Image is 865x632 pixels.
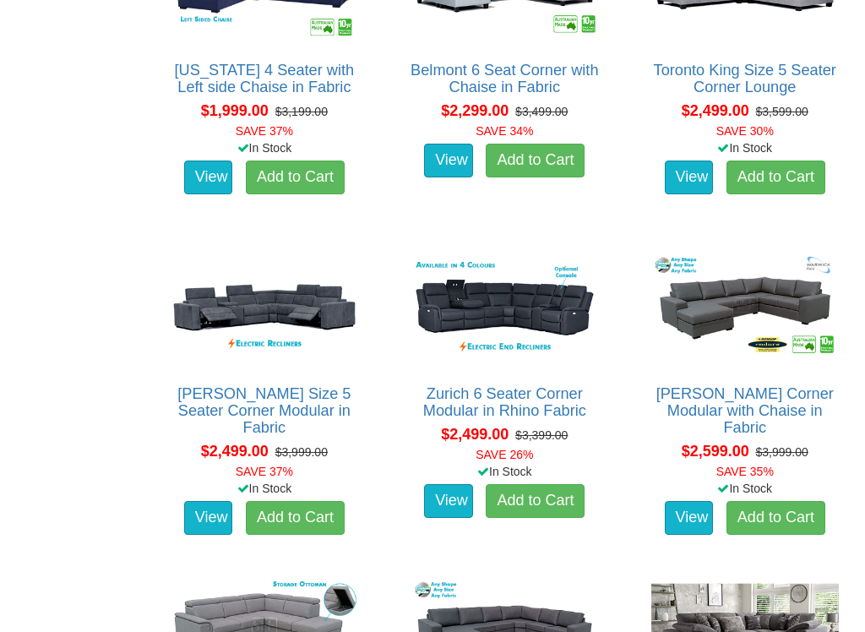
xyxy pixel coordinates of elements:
[175,63,355,96] a: [US_STATE] 4 Seater with Left side Chaise in Fabric
[166,248,362,369] img: Marlow King Size 5 Seater Corner Modular in Fabric
[424,144,473,178] a: View
[201,444,269,460] span: $2,499.00
[236,125,293,139] font: SAVE 37%
[154,481,375,498] div: In Stock
[394,464,615,481] div: In Stock
[716,466,774,479] font: SAVE 35%
[476,125,533,139] font: SAVE 34%
[634,140,856,157] div: In Stock
[184,161,233,195] a: View
[275,106,328,119] del: $3,199.00
[665,161,714,195] a: View
[236,466,293,479] font: SAVE 37%
[486,144,585,178] a: Add to Cart
[682,444,749,460] span: $2,599.00
[656,386,834,437] a: [PERSON_NAME] Corner Modular with Chaise in Fabric
[515,429,568,443] del: $3,399.00
[441,103,509,120] span: $2,299.00
[716,125,774,139] font: SAVE 30%
[726,502,825,536] a: Add to Cart
[726,161,825,195] a: Add to Cart
[423,386,586,420] a: Zurich 6 Seater Corner Modular in Rhino Fabric
[486,485,585,519] a: Add to Cart
[654,63,836,96] a: Toronto King Size 5 Seater Corner Lounge
[201,103,269,120] span: $1,999.00
[406,248,602,369] img: Zurich 6 Seater Corner Modular in Rhino Fabric
[184,502,233,536] a: View
[682,103,749,120] span: $2,499.00
[515,106,568,119] del: $3,499.00
[411,63,598,96] a: Belmont 6 Seat Corner with Chaise in Fabric
[246,161,345,195] a: Add to Cart
[246,502,345,536] a: Add to Cart
[476,449,533,462] font: SAVE 26%
[154,140,375,157] div: In Stock
[756,446,808,460] del: $3,999.00
[634,481,856,498] div: In Stock
[441,427,509,444] span: $2,499.00
[665,502,714,536] a: View
[275,446,328,460] del: $3,999.00
[647,248,843,369] img: Morton Corner Modular with Chaise in Fabric
[177,386,351,437] a: [PERSON_NAME] Size 5 Seater Corner Modular in Fabric
[756,106,808,119] del: $3,599.00
[424,485,473,519] a: View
